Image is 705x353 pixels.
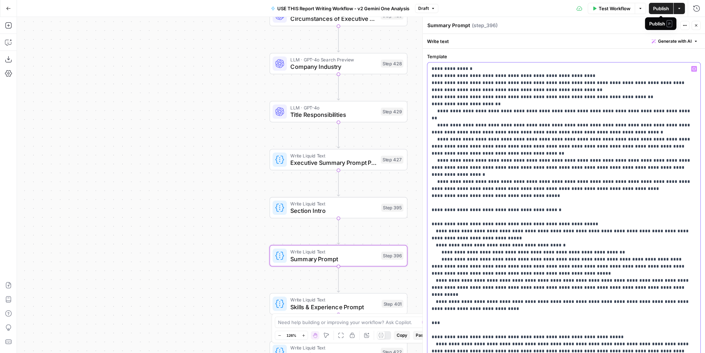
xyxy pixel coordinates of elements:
[290,104,377,111] span: LLM · GPT-4o
[427,22,470,29] textarea: Summary Prompt
[337,266,340,292] g: Edge from step_396 to step_401
[649,37,701,46] button: Generate with AI
[588,3,635,14] button: Test Workflow
[381,60,403,68] div: Step 428
[394,331,410,340] button: Copy
[381,108,403,116] div: Step 429
[415,4,438,13] button: Draft
[337,170,340,196] g: Edge from step_427 to step_395
[290,14,377,23] span: Circumstances of Executive CLEAN
[337,218,340,244] g: Edge from step_395 to step_396
[269,197,408,218] div: Write Liquid TextSection IntroStep 395
[599,5,630,12] span: Test Workflow
[381,12,403,20] div: Step 425
[418,5,429,12] span: Draft
[269,101,408,122] div: LLM · GPT-4oTitle ResponsibilitiesStep 429
[269,53,408,74] div: LLM · GPT-4o Search PreviewCompany IndustryStep 428
[290,110,377,119] span: Title Responsibilities
[413,331,430,340] button: Paste
[267,3,414,14] button: USE THIS Report Writing Workflow - v2 Gemini One Analysis
[290,158,377,167] span: Executive Summary Prompt Primary
[290,152,377,159] span: Write Liquid Text
[269,293,408,314] div: Write Liquid TextSkills & Experience PromptStep 401
[381,156,403,164] div: Step 427
[416,332,427,339] span: Paste
[381,204,403,212] div: Step 395
[427,53,701,60] label: Template
[649,3,673,14] button: Publish
[397,332,407,339] span: Copy
[269,245,408,266] div: Write Liquid TextSummary PromptStep 396
[290,200,378,207] span: Write Liquid Text
[472,22,498,29] span: ( step_396 )
[286,333,296,338] span: 126%
[290,296,378,303] span: Write Liquid Text
[657,21,678,30] button: Test
[658,38,692,44] span: Generate with AI
[290,344,377,351] span: Write Liquid Text
[290,207,378,215] span: Section Intro
[666,22,675,29] span: Test
[290,255,378,263] span: Summary Prompt
[290,248,378,255] span: Write Liquid Text
[290,303,378,311] span: Skills & Experience Prompt
[381,300,403,308] div: Step 401
[269,149,408,170] div: Write Liquid TextExecutive Summary Prompt PrimaryStep 427
[269,5,408,26] div: Circumstances of Executive CLEANStep 425
[277,5,409,12] span: USE THIS Report Writing Workflow - v2 Gemini One Analysis
[653,5,669,12] span: Publish
[337,122,340,148] g: Edge from step_429 to step_427
[381,252,403,260] div: Step 396
[290,62,377,71] span: Company Industry
[423,34,705,48] div: Write text
[290,56,377,63] span: LLM · GPT-4o Search Preview
[337,26,340,52] g: Edge from step_425 to step_428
